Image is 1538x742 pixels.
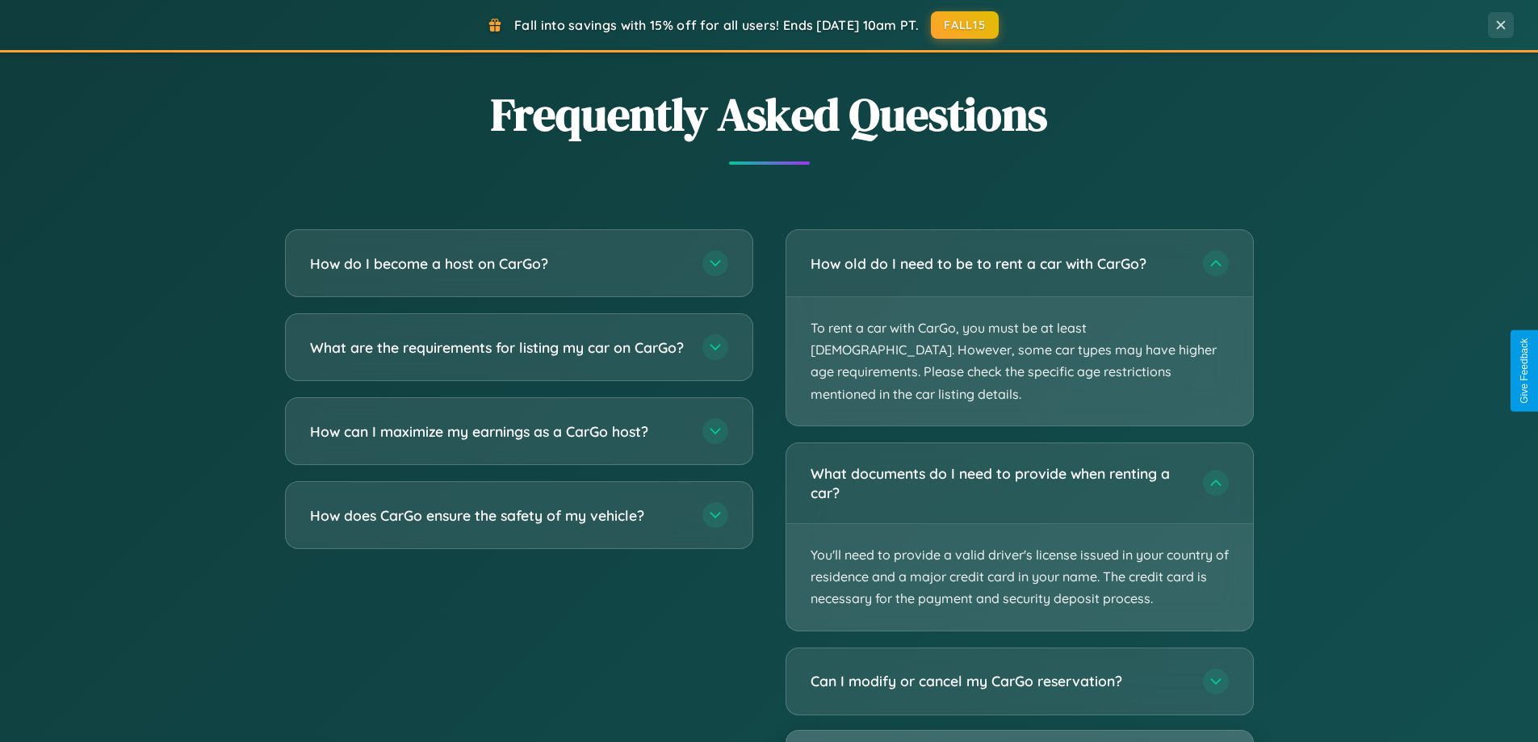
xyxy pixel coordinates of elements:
h3: How old do I need to be to rent a car with CarGo? [811,254,1187,274]
h3: What documents do I need to provide when renting a car? [811,463,1187,503]
h3: How does CarGo ensure the safety of my vehicle? [310,505,686,526]
h3: What are the requirements for listing my car on CarGo? [310,337,686,358]
h3: How can I maximize my earnings as a CarGo host? [310,421,686,442]
span: Fall into savings with 15% off for all users! Ends [DATE] 10am PT. [514,17,919,33]
h3: Can I modify or cancel my CarGo reservation? [811,671,1187,691]
p: You'll need to provide a valid driver's license issued in your country of residence and a major c... [786,524,1253,631]
h2: Frequently Asked Questions [285,83,1254,145]
div: Give Feedback [1519,338,1530,404]
button: FALL15 [931,11,999,39]
h3: How do I become a host on CarGo? [310,254,686,274]
p: To rent a car with CarGo, you must be at least [DEMOGRAPHIC_DATA]. However, some car types may ha... [786,297,1253,425]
